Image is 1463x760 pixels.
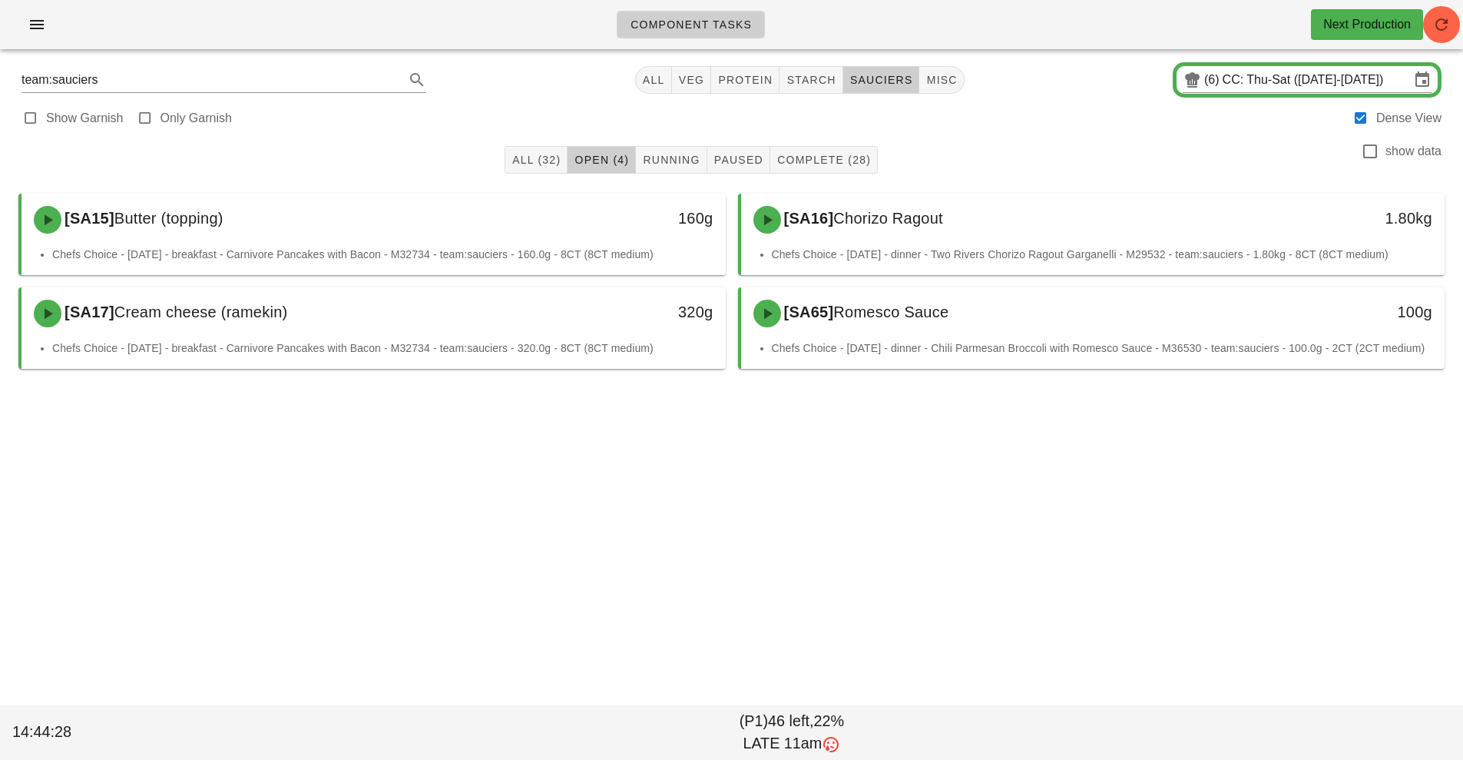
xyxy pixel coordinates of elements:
span: [SA17] [61,304,114,320]
label: show data [1385,144,1441,159]
span: sauciers [849,74,913,86]
span: All [642,74,665,86]
button: Complete (28) [770,146,878,174]
span: All (32) [511,154,561,166]
span: Complete (28) [776,154,871,166]
div: 320g [557,300,713,324]
span: protein [717,74,773,86]
label: Show Garnish [46,111,124,126]
span: [SA65] [781,304,834,320]
li: Chefs Choice - [DATE] - breakfast - Carnivore Pancakes with Bacon - M32734 - team:sauciers - 320.... [52,340,713,357]
button: veg [672,66,712,94]
a: Component Tasks [617,11,765,38]
button: Open (4) [568,146,636,174]
button: Running [636,146,707,174]
button: sauciers [843,66,920,94]
span: starch [786,74,836,86]
div: 1.80kg [1276,206,1432,231]
button: All (32) [505,146,568,174]
span: [SA16] [781,210,834,227]
span: Paused [713,154,763,166]
span: Running [642,154,700,166]
label: Only Garnish [161,111,232,126]
span: Romesco Sauce [833,304,948,320]
span: [SA15] [61,210,114,227]
span: Open (4) [574,154,629,166]
button: Clear Search [386,71,405,89]
div: (6) [1204,72,1223,88]
span: Butter (topping) [114,210,223,227]
button: misc [919,66,964,94]
span: Chorizo Ragout [833,210,942,227]
li: Chefs Choice - [DATE] - dinner - Chili Parmesan Broccoli with Romesco Sauce - M36530 - team:sauci... [772,340,1433,357]
div: 160g [557,206,713,231]
span: misc [925,74,957,86]
span: Cream cheese (ramekin) [114,304,288,320]
span: Component Tasks [630,18,752,31]
button: Paused [707,146,770,174]
button: All [635,66,672,94]
div: Next Production [1323,15,1411,34]
li: Chefs Choice - [DATE] - breakfast - Carnivore Pancakes with Bacon - M32734 - team:sauciers - 160.... [52,246,713,263]
label: Dense View [1376,111,1441,126]
button: starch [779,66,842,94]
button: protein [711,66,779,94]
span: veg [678,74,705,86]
li: Chefs Choice - [DATE] - dinner - Two Rivers Chorizo Ragout Garganelli - M29532 - team:sauciers - ... [772,246,1433,263]
div: 100g [1276,300,1432,324]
